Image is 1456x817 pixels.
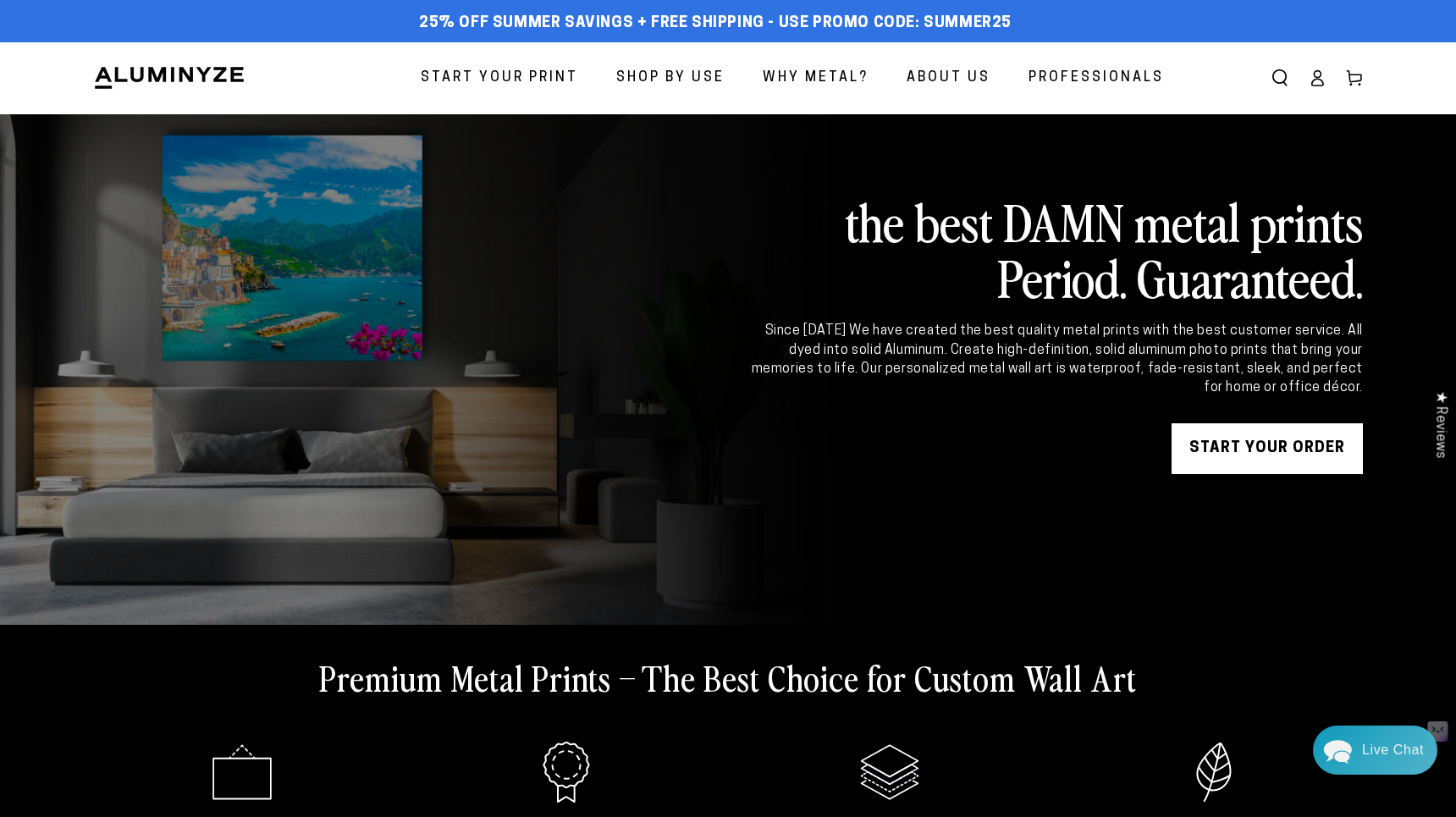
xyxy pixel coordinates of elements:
a: Start Your Print [408,56,591,101]
span: Start Your Print [421,66,578,91]
h2: Premium Metal Prints – The Best Choice for Custom Wall Art [319,655,1137,699]
span: Professionals [1029,66,1164,91]
summary: Search our site [1261,59,1299,97]
div: Contact Us Directly [1362,726,1424,775]
h2: the best DAMN metal prints Period. Guaranteed. [748,193,1363,305]
div: Chat widget toggle [1313,726,1437,775]
div: Click to open Judge.me floating reviews tab [1424,378,1456,472]
a: START YOUR Order [1172,423,1363,474]
span: Why Metal? [763,66,869,91]
a: Shop By Use [604,56,737,101]
a: Professionals [1016,56,1177,101]
div: Since [DATE] We have created the best quality metal prints with the best customer service. All dy... [748,322,1363,398]
span: 25% off Summer Savings + Free Shipping - Use Promo Code: SUMMER25 [419,14,1012,33]
a: Why Metal? [750,56,881,101]
span: Shop By Use [616,66,725,91]
span: About Us [907,66,990,91]
a: About Us [894,56,1003,101]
